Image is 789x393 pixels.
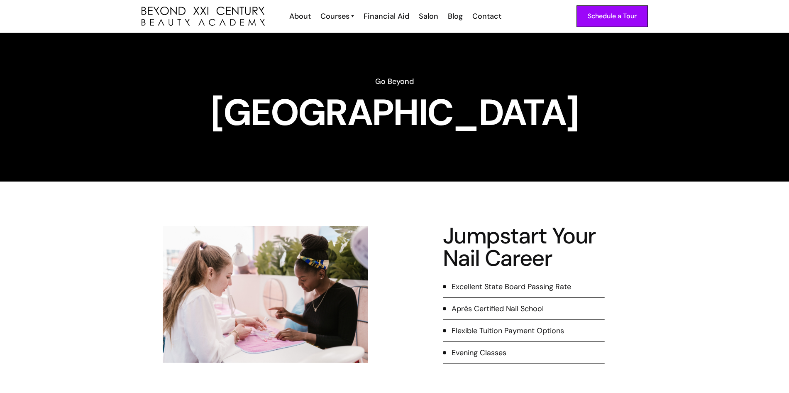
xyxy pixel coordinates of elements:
div: Evening Classes [452,347,506,358]
div: Courses [320,11,349,22]
a: Contact [467,11,506,22]
a: Financial Aid [358,11,413,22]
a: home [142,7,265,26]
h6: Go Beyond [142,76,648,87]
div: Blog [448,11,463,22]
a: Salon [413,11,442,22]
a: Blog [442,11,467,22]
div: Aprés Certified Nail School [452,303,544,314]
strong: [GEOGRAPHIC_DATA] [210,89,578,136]
h2: Jumpstart Your Nail Career [443,225,605,270]
a: Courses [320,11,354,22]
div: About [289,11,311,22]
div: Excellent State Board Passing Rate [452,281,571,292]
div: Financial Aid [364,11,409,22]
a: Schedule a Tour [576,5,648,27]
img: beyond 21st century beauty academy logo [142,7,265,26]
div: Salon [419,11,438,22]
div: Schedule a Tour [588,11,637,22]
div: Contact [472,11,501,22]
img: nail tech working at salon [163,226,368,363]
div: Flexible Tuition Payment Options [452,325,564,336]
a: About [284,11,315,22]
